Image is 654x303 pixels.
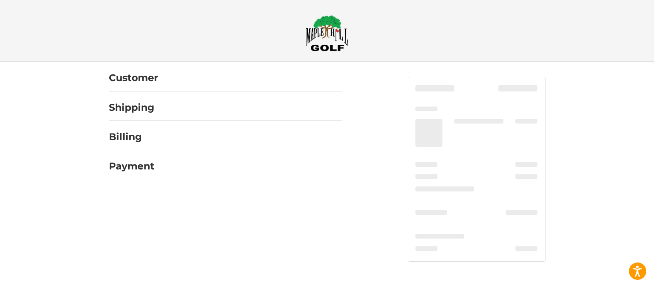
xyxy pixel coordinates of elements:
h2: Customer [109,72,158,84]
h2: Shipping [109,102,154,113]
img: Maple Hill Golf [306,15,348,51]
h2: Payment [109,160,154,172]
h2: Billing [109,131,154,143]
iframe: Gorgias live chat messenger [8,270,92,295]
